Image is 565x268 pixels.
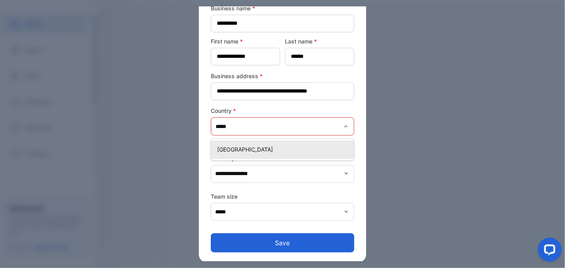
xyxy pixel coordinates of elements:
button: Save [211,233,354,252]
label: Team size [211,192,354,201]
label: Business name [211,4,354,12]
p: This field is required [211,137,354,148]
label: Business address [211,72,354,80]
label: Last name [285,37,354,45]
iframe: LiveChat chat widget [532,235,565,268]
label: Country [211,106,354,115]
label: First name [211,37,280,45]
p: [GEOGRAPHIC_DATA] [217,145,351,154]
